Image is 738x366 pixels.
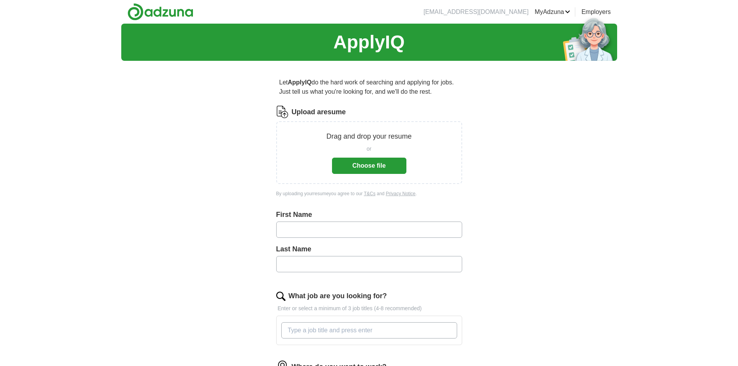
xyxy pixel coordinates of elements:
[288,79,311,86] strong: ApplyIQ
[326,131,411,142] p: Drag and drop your resume
[581,7,611,17] a: Employers
[281,322,457,339] input: Type a job title and press enter
[366,145,371,153] span: or
[289,291,387,301] label: What job are you looking for?
[276,190,462,197] div: By uploading your resume you agree to our and .
[276,210,462,220] label: First Name
[276,106,289,118] img: CV Icon
[276,75,462,100] p: Let do the hard work of searching and applying for jobs. Just tell us what you're looking for, an...
[332,158,406,174] button: Choose file
[333,28,404,56] h1: ApplyIQ
[276,244,462,254] label: Last Name
[276,292,286,301] img: search.png
[386,191,416,196] a: Privacy Notice
[127,3,193,21] img: Adzuna logo
[535,7,570,17] a: MyAdzuna
[276,304,462,313] p: Enter or select a minimum of 3 job titles (4-8 recommended)
[364,191,375,196] a: T&Cs
[292,107,346,117] label: Upload a resume
[423,7,528,17] li: [EMAIL_ADDRESS][DOMAIN_NAME]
